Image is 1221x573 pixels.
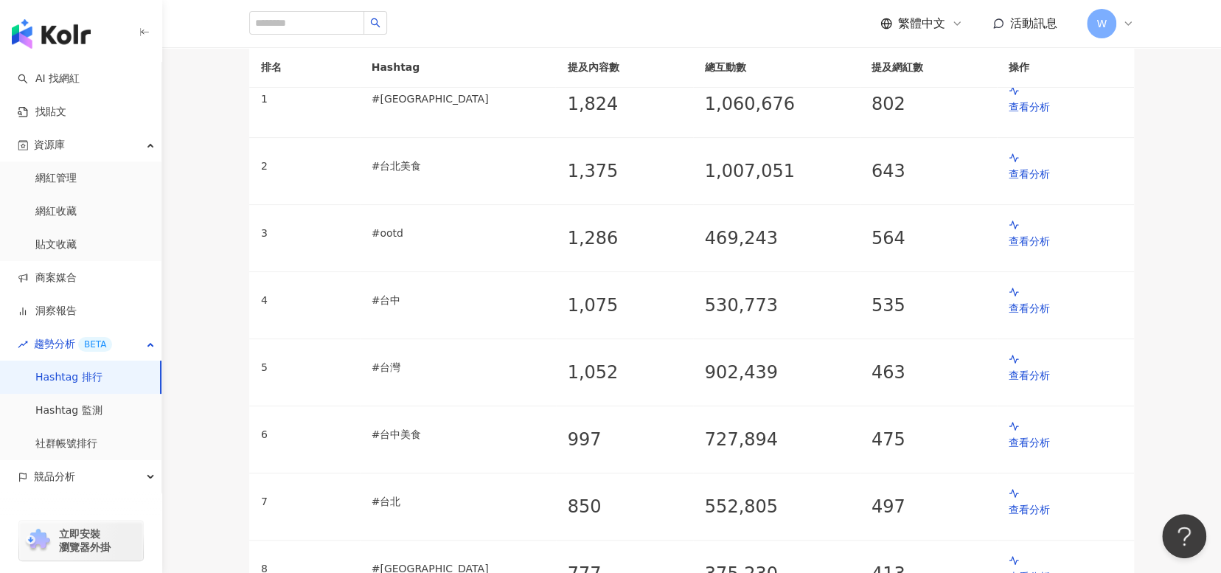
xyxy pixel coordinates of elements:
[19,521,143,560] a: chrome extension立即安裝 瀏覽器外掛
[872,94,905,114] span: 802
[1009,233,1122,249] p: 查看分析
[872,496,905,517] span: 497
[35,204,77,219] a: 網紅收藏
[59,527,111,554] span: 立即安裝 瀏覽器外掛
[1009,420,1122,451] a: 查看分析
[568,295,619,316] span: 1,075
[34,327,112,361] span: 趨勢分析
[1009,487,1122,518] a: 查看分析
[705,496,778,517] span: 552,805
[705,362,778,383] span: 902,439
[35,437,97,451] a: 社群帳號排行
[1009,166,1122,182] p: 查看分析
[372,493,544,510] p: # 台北
[34,128,65,162] span: 資源庫
[12,19,91,49] img: logo
[568,429,602,450] span: 997
[872,429,905,450] span: 475
[568,362,619,383] span: 1,052
[1009,286,1122,316] a: 查看分析
[1009,367,1122,383] p: 查看分析
[18,339,28,350] span: rise
[997,47,1134,88] th: 操作
[1010,16,1057,30] span: 活動訊息
[261,493,268,510] p: 7
[35,403,102,418] a: Hashtag 監測
[372,426,544,442] p: # 台中美食
[1162,514,1206,558] iframe: Help Scout Beacon - Open
[705,94,795,114] span: 1,060,676
[34,460,75,493] span: 競品分析
[1009,152,1122,182] a: 查看分析
[261,292,268,308] p: 4
[360,47,556,88] th: Hashtag
[568,496,602,517] span: 850
[261,158,268,174] p: 2
[261,91,268,107] p: 1
[1009,300,1122,316] p: 查看分析
[705,429,778,450] span: 727,894
[1009,85,1122,115] a: 查看分析
[1009,99,1122,115] p: 查看分析
[261,426,268,442] p: 6
[1009,501,1122,518] p: 查看分析
[18,72,80,86] a: searchAI 找網紅
[261,225,268,241] p: 3
[35,237,77,252] a: 貼文收藏
[1096,15,1107,32] span: W
[1009,434,1122,451] p: 查看分析
[872,295,905,316] span: 535
[372,292,544,308] p: # 台中
[370,18,380,28] span: search
[18,304,77,319] a: 洞察報告
[372,158,544,174] p: # 台北美食
[568,228,619,249] span: 1,286
[249,47,360,88] th: 排名
[555,47,692,88] th: 提及內容數
[24,529,52,552] img: chrome extension
[705,295,778,316] span: 530,773
[261,359,268,375] p: 5
[568,94,619,114] span: 1,824
[35,171,77,186] a: 網紅管理
[372,91,544,107] p: # [GEOGRAPHIC_DATA]
[705,161,795,181] span: 1,007,051
[18,271,77,285] a: 商案媒合
[78,337,112,352] div: BETA
[898,15,945,32] span: 繁體中文
[35,370,102,385] a: Hashtag 排行
[872,228,905,249] span: 564
[872,161,905,181] span: 643
[18,105,66,119] a: 找貼文
[872,362,905,383] span: 463
[1009,353,1122,383] a: 查看分析
[705,228,778,249] span: 469,243
[1009,219,1122,249] a: 查看分析
[568,161,619,181] span: 1,375
[693,47,860,88] th: 總互動數
[372,225,544,241] p: # ootd
[372,359,544,375] p: # 台灣
[860,47,997,88] th: 提及網紅數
